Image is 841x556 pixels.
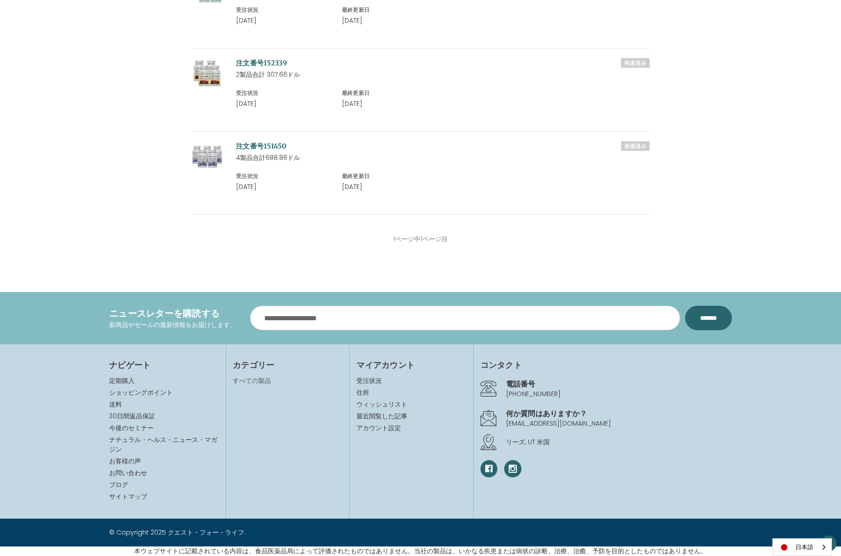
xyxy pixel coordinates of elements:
[236,89,332,97] h6: 受注状況
[109,388,173,397] a: ショッピングポイント
[356,412,466,421] a: 最近閲覧した記事
[109,468,147,477] a: お問い合わせ
[772,538,832,556] div: Language
[233,376,271,385] a: すべての製品
[356,388,466,397] a: 住所
[109,457,141,466] a: お客様の声
[109,435,217,454] a: ナチュラル・ヘルス・ニュース・マガジン
[506,378,732,389] h4: 電話番号
[506,419,611,428] a: [EMAIL_ADDRESS][DOMAIN_NAME]
[236,142,287,150] a: 注文番号151450
[109,320,236,330] p: 新商品やセールの最新情報をお届けします。
[356,359,466,371] h4: マイアカウント
[109,492,147,501] a: サイトマップ
[236,153,650,163] p: 4製品合計688.86ドル
[393,234,448,244] li: 1ページ中1ページ目
[342,16,362,25] span: [DATE]
[342,172,438,180] h6: 最終更新日
[342,182,362,191] span: [DATE]
[356,376,466,386] a: 受注状況
[236,99,256,108] span: [DATE]
[621,58,650,68] h6: 発送済み
[233,359,342,371] h4: カテゴリー
[773,539,831,556] a: 日本語
[356,423,466,433] a: アカウント設定
[134,546,707,556] p: 本ウェブサイトに記載されている内容は、食品医薬品局によって評価されたものではありません。当社の製品は、いかなる疾患または病状の診断、治療、治癒、予防を目的としたものではありません。
[236,172,332,180] h6: 受注状況
[109,412,155,421] a: 30日間返品保証
[481,359,732,371] h4: コンタクト
[342,89,438,97] h6: 最終更新日
[506,408,732,419] h4: 何か質問はありますか？
[109,400,122,409] a: 送料
[236,6,332,14] h6: 受注状況
[506,437,732,447] p: リーズ, UT 米国
[342,6,438,14] h6: 最終更新日
[109,307,236,320] h4: ニュースレターを購読する
[109,376,135,385] a: 定期購入
[621,141,650,151] h6: 発送済み
[236,182,256,191] span: [DATE]
[236,59,287,67] a: 注文番号152339
[356,400,466,409] a: ウィッシュリスト
[109,528,414,537] p: © Copyright 2025 クエスト・フォー・ライフ.
[236,16,256,25] span: [DATE]
[236,70,650,79] p: 2製品合計 307.66ドル
[109,480,128,489] a: ブログ
[109,359,219,371] h4: ナビゲート
[772,538,832,556] aside: Language selected: 日本語
[506,389,561,398] a: [PHONE_NUMBER]
[342,99,362,108] span: [DATE]
[109,423,154,432] a: 今後のセミナー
